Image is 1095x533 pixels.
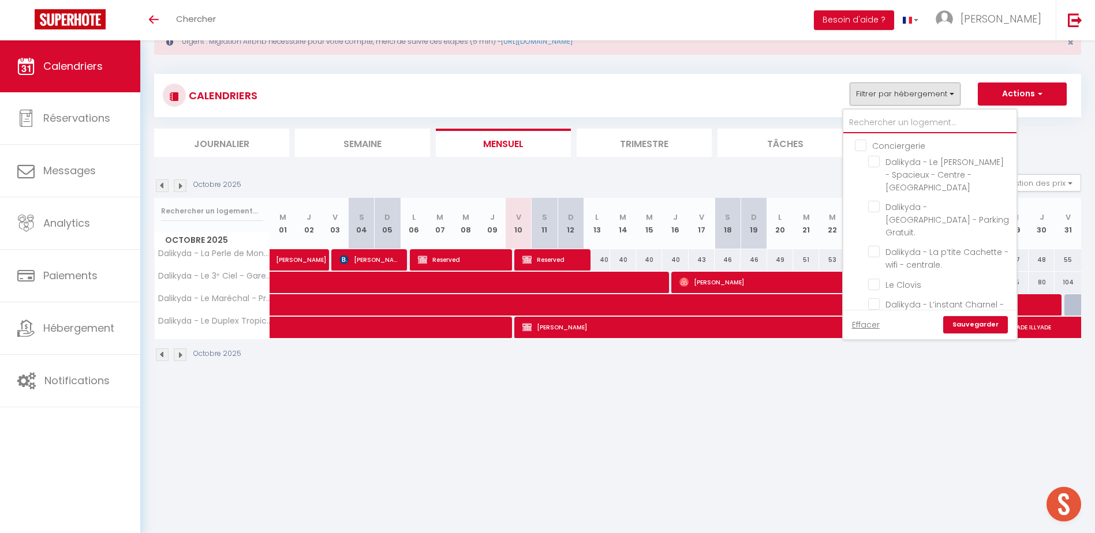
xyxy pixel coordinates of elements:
[819,249,845,271] div: 53
[636,249,662,271] div: 40
[427,198,453,249] th: 07
[295,129,430,157] li: Semaine
[584,198,610,249] th: 13
[516,212,521,223] abbr: V
[522,249,583,271] span: Reserved
[568,212,574,223] abbr: D
[843,112,1016,133] input: Rechercher un logement...
[332,212,338,223] abbr: V
[43,268,98,283] span: Paiements
[636,198,662,249] th: 15
[978,82,1067,106] button: Actions
[1029,198,1055,249] th: 30
[1040,212,1044,223] abbr: J
[155,232,270,249] span: Octobre 2025
[35,9,106,29] img: Super Booking
[751,212,757,223] abbr: D
[819,198,845,249] th: 22
[679,271,922,293] span: [PERSON_NAME]
[339,249,400,271] span: [PERSON_NAME]
[490,212,495,223] abbr: J
[741,198,767,249] th: 19
[725,212,730,223] abbr: S
[595,212,599,223] abbr: L
[1047,487,1081,521] div: Ouvrir le chat
[154,129,289,157] li: Journalier
[767,198,793,249] th: 20
[1055,272,1081,293] div: 104
[453,198,479,249] th: 08
[1029,249,1055,271] div: 48
[418,249,504,271] span: Reserved
[193,179,241,190] p: Octobre 2025
[186,82,257,108] h3: CALENDRIERS
[829,212,836,223] abbr: M
[885,246,1008,271] span: Dalikyda - La p’tite Cachette - wifi - centrale.
[577,129,712,157] li: Trimestre
[995,174,1081,192] button: Gestion des prix
[793,198,819,249] th: 21
[778,212,782,223] abbr: L
[673,212,678,223] abbr: J
[717,129,853,157] li: Tâches
[1068,13,1082,27] img: logout
[501,36,573,46] a: [URL][DOMAIN_NAME]
[322,198,348,249] th: 03
[156,294,272,303] span: Dalikyda - Le Maréchal - Proche [GEOGRAPHIC_DATA].
[803,212,810,223] abbr: M
[1055,198,1081,249] th: 31
[689,198,715,249] th: 17
[584,249,610,271] div: 40
[689,249,715,271] div: 43
[359,212,364,223] abbr: S
[436,212,443,223] abbr: M
[662,198,688,249] th: 16
[43,111,110,125] span: Réservations
[436,129,571,157] li: Mensuel
[885,201,1009,238] span: Dalikyda - [GEOGRAPHIC_DATA] - Parking Gratuit.
[384,212,390,223] abbr: D
[793,249,819,271] div: 51
[814,10,894,30] button: Besoin d'aide ?
[479,198,505,249] th: 09
[296,198,322,249] th: 02
[505,198,531,249] th: 10
[401,198,427,249] th: 06
[1055,249,1081,271] div: 55
[699,212,704,223] abbr: V
[610,249,636,271] div: 40
[43,321,114,335] span: Hébergement
[43,216,90,230] span: Analytics
[161,201,263,222] input: Rechercher un logement...
[767,249,793,271] div: 49
[741,249,767,271] div: 46
[522,316,869,338] span: [PERSON_NAME]
[619,212,626,223] abbr: M
[715,249,741,271] div: 46
[348,198,374,249] th: 04
[156,272,272,280] span: Dalikyda - Le 3ᵉ Ciel - Gare & [GEOGRAPHIC_DATA]
[43,59,103,73] span: Calendriers
[662,249,688,271] div: 40
[44,373,110,388] span: Notifications
[276,243,329,265] span: [PERSON_NAME]
[715,198,741,249] th: 18
[852,318,880,331] a: Effacer
[270,198,296,249] th: 01
[307,212,311,223] abbr: J
[1067,35,1074,50] span: ×
[961,12,1041,26] span: [PERSON_NAME]
[850,82,961,106] button: Filtrer par hébergement
[1029,272,1055,293] div: 80
[156,317,272,325] span: Dalikyda - Le Duplex Tropical.
[154,28,1081,55] div: Urgent : Migration Airbnb nécessaire pour votre compte, merci de suivre ces étapes (5 min) -
[885,156,1004,193] span: Dalikyda - Le [PERSON_NAME] - Spacieux - Centre - [GEOGRAPHIC_DATA]
[542,212,547,223] abbr: S
[936,10,953,28] img: ...
[610,198,636,249] th: 14
[193,348,241,359] p: Octobre 2025
[412,212,416,223] abbr: L
[646,212,653,223] abbr: M
[176,13,216,25] span: Chercher
[43,163,96,178] span: Messages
